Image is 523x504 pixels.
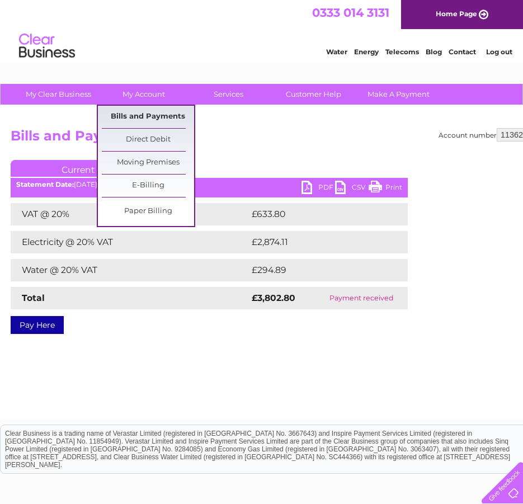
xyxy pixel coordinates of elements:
a: Print [369,181,402,197]
a: Pay Here [11,316,64,334]
a: Water [326,48,347,56]
a: Customer Help [267,84,360,105]
td: £294.89 [249,259,388,281]
td: Electricity @ 20% VAT [11,231,249,253]
a: Paper Billing [102,200,194,223]
a: PDF [301,181,335,197]
a: My Account [97,84,190,105]
img: logo.png [18,29,76,63]
a: Direct Debit [102,129,194,151]
strong: £3,802.80 [252,293,295,303]
a: Current Invoice [11,160,178,177]
strong: Total [22,293,45,303]
a: Log out [486,48,512,56]
b: Statement Date: [16,180,74,189]
a: CSV [335,181,369,197]
td: £633.80 [249,203,388,225]
a: Telecoms [385,48,419,56]
a: Moving Premises [102,152,194,174]
div: [DATE] [11,181,408,189]
td: Water @ 20% VAT [11,259,249,281]
a: 0333 014 3131 [312,6,389,20]
td: £2,874.11 [249,231,389,253]
a: E-Billing [102,175,194,197]
a: Blog [426,48,442,56]
a: Bills and Payments [102,106,194,128]
td: VAT @ 20% [11,203,249,225]
a: Make A Payment [352,84,445,105]
a: Contact [449,48,476,56]
a: My Clear Business [12,84,105,105]
a: Energy [354,48,379,56]
td: Payment received [315,287,408,309]
a: Services [182,84,275,105]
